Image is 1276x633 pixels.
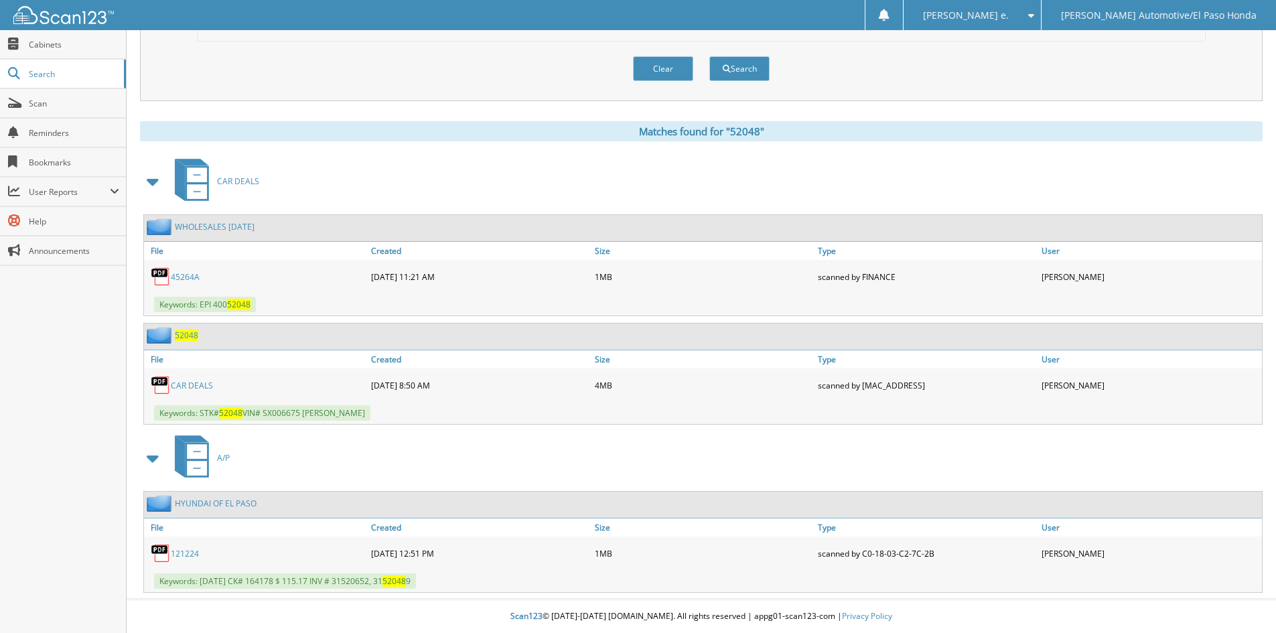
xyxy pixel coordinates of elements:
[217,175,259,187] span: CAR DEALS
[368,350,591,368] a: Created
[219,407,242,419] span: 52048
[814,540,1038,567] div: scanned by C0-18-03-C2-7C-2B
[29,157,119,168] span: Bookmarks
[175,330,198,341] a: 52048
[175,498,257,509] a: HYUNDAI OF EL PASO
[923,11,1009,19] span: [PERSON_NAME] e.
[842,610,892,622] a: Privacy Policy
[368,518,591,537] a: Created
[144,350,368,368] a: File
[591,518,815,537] a: Size
[591,263,815,290] div: 1MB
[167,155,259,208] a: CAR DEALS
[217,452,230,464] span: A/P
[151,267,171,287] img: PDF.png
[154,297,256,312] span: Keywords: EPI 400
[1038,263,1262,290] div: [PERSON_NAME]
[140,121,1263,141] div: Matches found for "52048"
[591,372,815,399] div: 4MB
[1209,569,1276,633] iframe: Chat Widget
[13,6,114,24] img: scan123-logo-white.svg
[368,540,591,567] div: [DATE] 12:51 PM
[151,543,171,563] img: PDF.png
[147,327,175,344] img: folder2.png
[29,216,119,227] span: Help
[144,518,368,537] a: File
[1038,540,1262,567] div: [PERSON_NAME]
[151,375,171,395] img: PDF.png
[154,405,370,421] span: Keywords: STK# VIN# SX006675 [PERSON_NAME]
[510,610,543,622] span: Scan123
[147,218,175,235] img: folder2.png
[29,68,117,80] span: Search
[368,372,591,399] div: [DATE] 8:50 AM
[368,263,591,290] div: [DATE] 11:21 AM
[147,495,175,512] img: folder2.png
[127,600,1276,633] div: © [DATE]-[DATE] [DOMAIN_NAME]. All rights reserved | appg01-scan123-com |
[814,263,1038,290] div: scanned by FINANCE
[368,242,591,260] a: Created
[814,372,1038,399] div: scanned by [MAC_ADDRESS]
[171,548,199,559] a: 121224
[144,242,368,260] a: File
[814,242,1038,260] a: Type
[1038,350,1262,368] a: User
[1038,372,1262,399] div: [PERSON_NAME]
[591,242,815,260] a: Size
[709,56,770,81] button: Search
[633,56,693,81] button: Clear
[1061,11,1257,19] span: [PERSON_NAME] Automotive/El Paso Honda
[814,518,1038,537] a: Type
[227,299,251,310] span: 52048
[814,350,1038,368] a: Type
[175,221,255,232] a: WHOLESALES [DATE]
[171,380,213,391] a: CAR DEALS
[29,98,119,109] span: Scan
[591,540,815,567] div: 1MB
[29,39,119,50] span: Cabinets
[29,127,119,139] span: Reminders
[29,186,110,198] span: User Reports
[154,573,416,589] span: Keywords: [DATE] CK# 164178 $ 115.17 INV # 31520652, 31 9
[171,271,200,283] a: 45264A
[29,245,119,257] span: Announcements
[1038,518,1262,537] a: User
[1038,242,1262,260] a: User
[167,431,230,484] a: A/P
[591,350,815,368] a: Size
[382,575,406,587] span: 52048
